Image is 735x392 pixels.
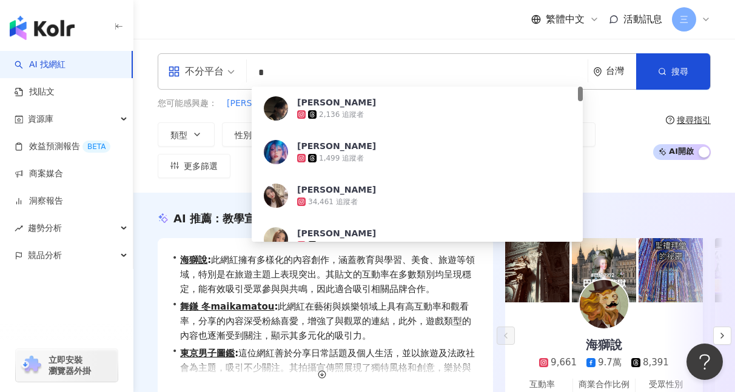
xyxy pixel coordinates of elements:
button: 搜尋 [636,53,710,90]
img: KOL Avatar [264,184,288,208]
div: [PERSON_NAME] [297,184,376,196]
div: 2,136 追蹤者 [319,110,364,120]
img: chrome extension [19,356,43,375]
span: 這位網紅善於分享日常話題及個人生活，並以旅遊及法政社會為主題，吸引不少關注。其拍攝宣傳照展現了獨特風格和創意，樂於與粉絲互動，增強了粉絲黏著度，是一位具潛力的網紅。 [180,346,478,390]
img: post-image [572,238,636,302]
div: 台灣 [606,66,636,76]
div: • [172,253,478,296]
a: chrome extension立即安裝 瀏覽器外掛 [16,349,118,382]
div: AI 推薦 ： [173,211,299,226]
a: 舞鎌 冬maikamatou [180,301,274,312]
span: 性別 [235,130,252,140]
span: [PERSON_NAME] [227,98,297,110]
img: logo [10,16,75,40]
span: 三 [680,13,688,26]
div: 1,499 追蹤者 [319,153,364,164]
div: [PERSON_NAME] [297,140,376,152]
a: 東京男子圖鑑 [180,348,235,359]
span: 趨勢分析 [28,214,62,242]
span: rise [15,224,23,233]
a: 效益預測報告BETA [15,141,110,153]
div: • [172,299,478,343]
div: [PERSON_NAME] [297,96,376,108]
span: question-circle [666,116,674,124]
span: 教學宣傳的網紅 [223,212,299,225]
a: 海獅說 [180,254,207,265]
div: 商業合作比例 [579,379,629,391]
a: 商案媒合 [15,168,63,180]
img: KOL Avatar [264,227,288,251]
div: • [172,346,478,390]
span: 您可能感興趣： [158,98,217,110]
div: 9.7萬 [598,356,622,369]
span: environment [593,67,602,76]
span: : [207,254,211,265]
div: 9,661 [551,356,577,369]
span: appstore [168,65,180,78]
a: 找貼文 [15,86,55,98]
button: [PERSON_NAME] [226,97,298,110]
div: 互動率 [529,379,555,391]
span: 更多篩選 [184,161,218,171]
button: 更多篩選 [158,154,230,178]
span: 立即安裝 瀏覽器外掛 [49,354,91,376]
div: [PERSON_NAME] [297,227,376,239]
span: 繁體中文 [546,13,585,26]
img: KOL Avatar [264,96,288,121]
div: 受眾性別 [649,379,683,391]
img: KOL Avatar [264,140,288,164]
a: searchAI 找網紅 [15,59,65,71]
div: 不分平台 [168,62,224,81]
span: 此網紅在藝術與娛樂領域上具有高互動率和觀看率，分享的內容深受粉絲喜愛，增強了與觀眾的連結，此外，遊戲類型的內容也逐漸受到關注，顯示其多元化的吸引力。 [180,299,478,343]
div: 8,391 [643,356,669,369]
button: 類型 [158,122,215,147]
img: post-image [505,238,569,302]
div: 4,073 追蹤者 [319,241,364,251]
iframe: Help Scout Beacon - Open [686,344,723,380]
span: 此網紅擁有多樣化的內容創作，涵蓋教育與學習、美食、旅遊等領域，特別是在旅遊主題上表現突出。其貼文的互動率在多數類別均呈現穩定，能有效吸引受眾參與與共鳴，因此適合吸引相關品牌合作。 [180,253,478,296]
span: 競品分析 [28,242,62,269]
button: 性別 [222,122,279,147]
a: 洞察報告 [15,195,63,207]
span: 資源庫 [28,105,53,133]
span: 類型 [170,130,187,140]
div: 34,461 追蹤者 [308,197,358,207]
span: : [235,348,238,359]
span: 搜尋 [671,67,688,76]
div: 搜尋指引 [677,115,711,125]
img: KOL Avatar [580,280,628,328]
span: 活動訊息 [623,13,662,25]
div: 海獅說 [574,336,634,353]
img: post-image [639,238,703,302]
span: : [274,301,278,312]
